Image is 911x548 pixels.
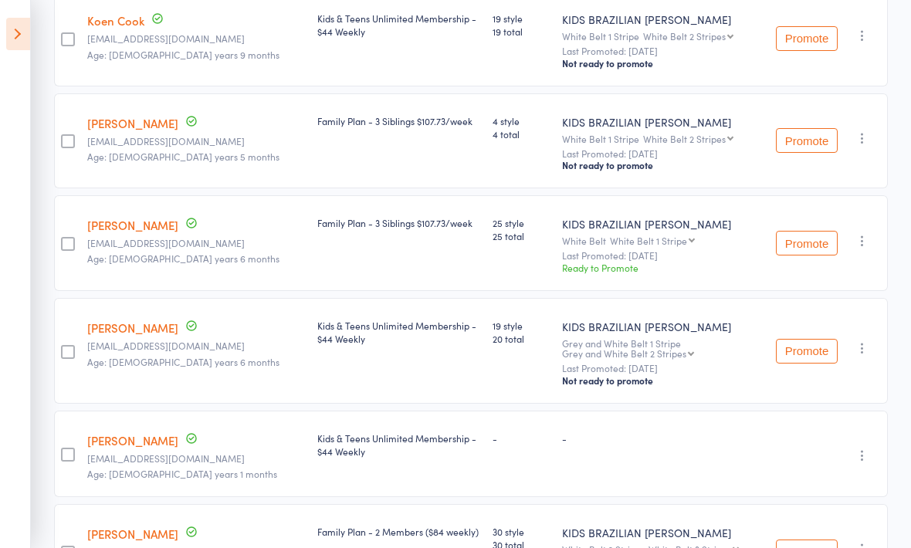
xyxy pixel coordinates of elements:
[493,319,550,332] span: 19 style
[562,525,764,540] div: KIDS BRAZILIAN [PERSON_NAME]
[87,136,305,147] small: Kirstinduffy@bigpond.com
[87,33,305,44] small: Luke.cook2011@gmail.com
[562,261,764,274] div: Ready to Promote
[643,31,726,41] div: White Belt 2 Stripes
[493,229,550,242] span: 25 total
[776,26,838,51] button: Promote
[562,46,764,56] small: Last Promoted: [DATE]
[317,319,480,345] div: Kids & Teens Unlimited Membership - $44 Weekly
[610,235,687,245] div: White Belt 1 Stripe
[776,339,838,364] button: Promote
[493,525,550,538] span: 30 style
[493,12,550,25] span: 19 style
[562,159,764,171] div: Not ready to promote
[493,431,550,445] div: -
[87,115,178,131] a: [PERSON_NAME]
[562,374,764,387] div: Not ready to promote
[493,114,550,127] span: 4 style
[87,355,279,368] span: Age: [DEMOGRAPHIC_DATA] years 6 months
[87,432,178,448] a: [PERSON_NAME]
[562,319,764,334] div: KIDS BRAZILIAN [PERSON_NAME]
[87,252,279,265] span: Age: [DEMOGRAPHIC_DATA] years 6 months
[87,320,178,336] a: [PERSON_NAME]
[493,216,550,229] span: 25 style
[776,231,838,255] button: Promote
[87,48,279,61] span: Age: [DEMOGRAPHIC_DATA] years 9 months
[643,134,726,144] div: White Belt 2 Stripes
[87,12,144,29] a: Koen Cook
[562,148,764,159] small: Last Promoted: [DATE]
[776,128,838,153] button: Promote
[317,525,480,538] div: Family Plan - 2 Members ($84 weekly)
[87,526,178,542] a: [PERSON_NAME]
[562,216,764,232] div: KIDS BRAZILIAN [PERSON_NAME]
[562,363,764,374] small: Last Promoted: [DATE]
[562,134,764,144] div: White Belt 1 Stripe
[562,235,764,245] div: White Belt
[562,31,764,41] div: White Belt 1 Stripe
[317,12,480,38] div: Kids & Teens Unlimited Membership - $44 Weekly
[493,127,550,140] span: 4 total
[562,12,764,27] div: KIDS BRAZILIAN [PERSON_NAME]
[562,431,764,445] div: -
[87,340,305,351] small: larissaduncombe@gmail.com
[87,453,305,464] small: louisevarapodio@gmail.com
[562,114,764,130] div: KIDS BRAZILIAN [PERSON_NAME]
[493,332,550,345] span: 20 total
[562,57,764,69] div: Not ready to promote
[317,431,480,458] div: Kids & Teens Unlimited Membership - $44 Weekly
[87,467,277,480] span: Age: [DEMOGRAPHIC_DATA] years 1 months
[87,217,178,233] a: [PERSON_NAME]
[87,150,279,163] span: Age: [DEMOGRAPHIC_DATA] years 5 months
[562,338,764,358] div: Grey and White Belt 1 Stripe
[87,238,305,249] small: Kirstinduffy@bigpond.com
[562,250,764,261] small: Last Promoted: [DATE]
[493,25,550,38] span: 19 total
[317,114,480,127] div: Family Plan - 3 Siblings $107.73/week
[562,348,686,358] div: Grey and White Belt 2 Stripes
[317,216,480,229] div: Family Plan - 3 Siblings $107.73/week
